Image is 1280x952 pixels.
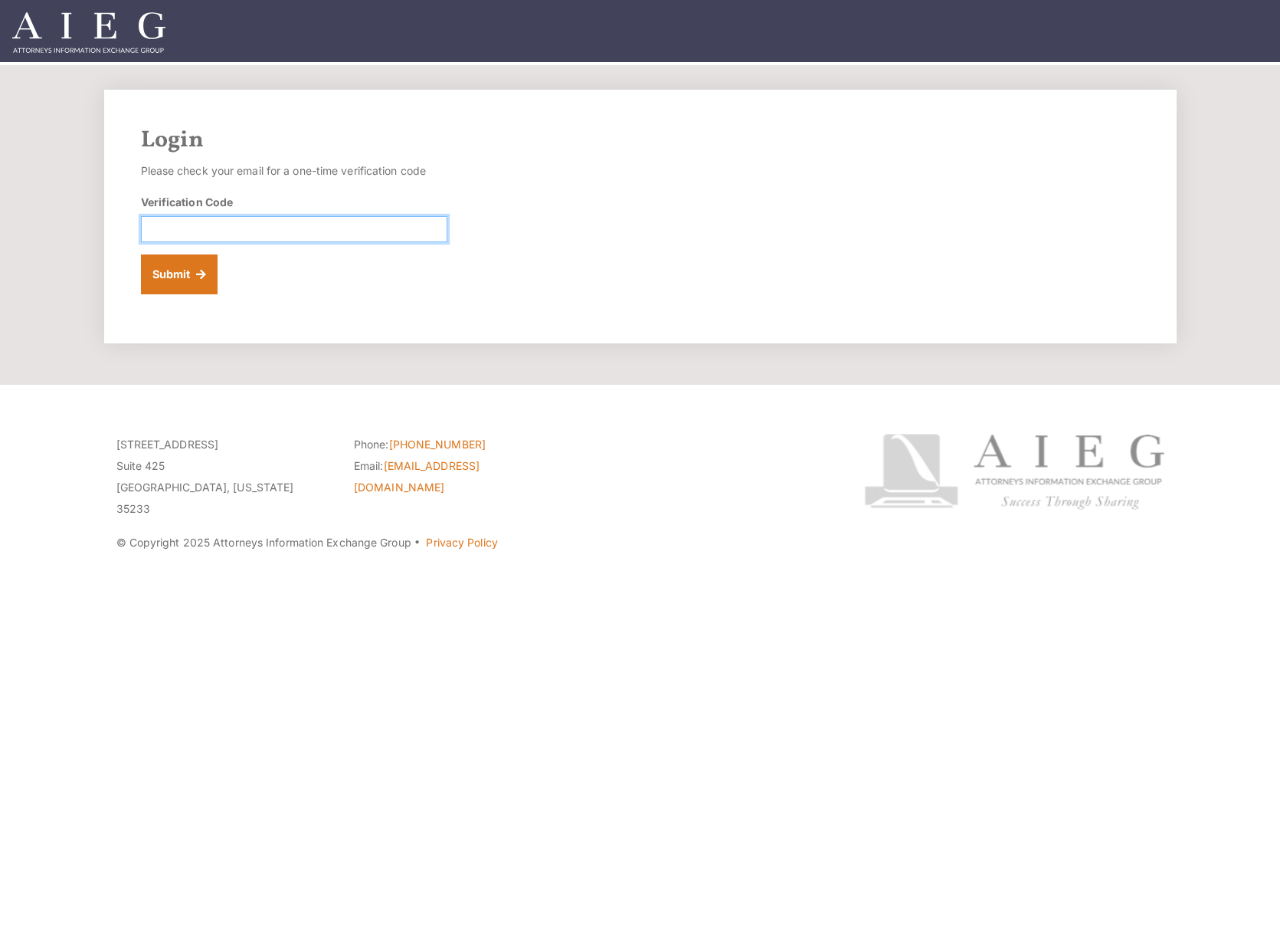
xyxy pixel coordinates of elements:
[116,434,331,520] p: [STREET_ADDRESS] Suite 425 [GEOGRAPHIC_DATA], [US_STATE] 35233
[116,532,807,553] p: © Copyright 2025 Attorneys Information Exchange Group
[12,12,165,53] img: Attorneys Information Exchange Group
[389,438,486,451] a: [PHONE_NUMBER]
[414,542,421,550] span: ·
[864,434,1164,510] img: Attorneys Information Exchange Group logo
[354,455,568,498] li: Email:
[141,254,218,294] button: Submit
[141,160,447,182] p: Please check your email for a one-time verification code
[426,536,497,549] a: Privacy Policy
[141,194,234,210] label: Verification Code
[354,459,480,494] a: [EMAIL_ADDRESS][DOMAIN_NAME]
[354,434,568,455] li: Phone:
[141,126,1140,154] h2: Login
